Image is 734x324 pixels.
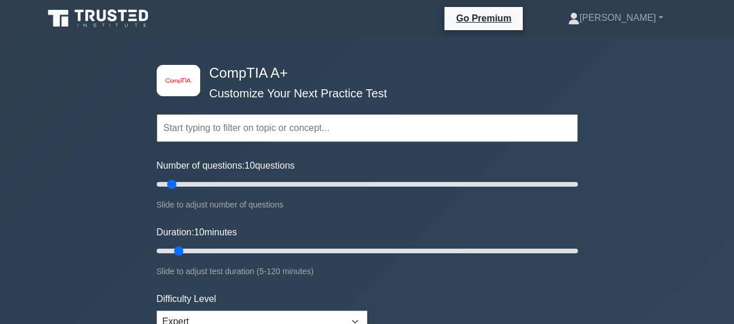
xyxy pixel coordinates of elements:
[157,114,578,142] input: Start typing to filter on topic or concept...
[157,198,578,212] div: Slide to adjust number of questions
[194,227,204,237] span: 10
[449,11,518,26] a: Go Premium
[245,161,255,170] span: 10
[205,65,521,82] h4: CompTIA A+
[157,159,295,173] label: Number of questions: questions
[157,264,578,278] div: Slide to adjust test duration (5-120 minutes)
[157,225,237,239] label: Duration: minutes
[157,292,216,306] label: Difficulty Level
[540,6,691,30] a: [PERSON_NAME]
